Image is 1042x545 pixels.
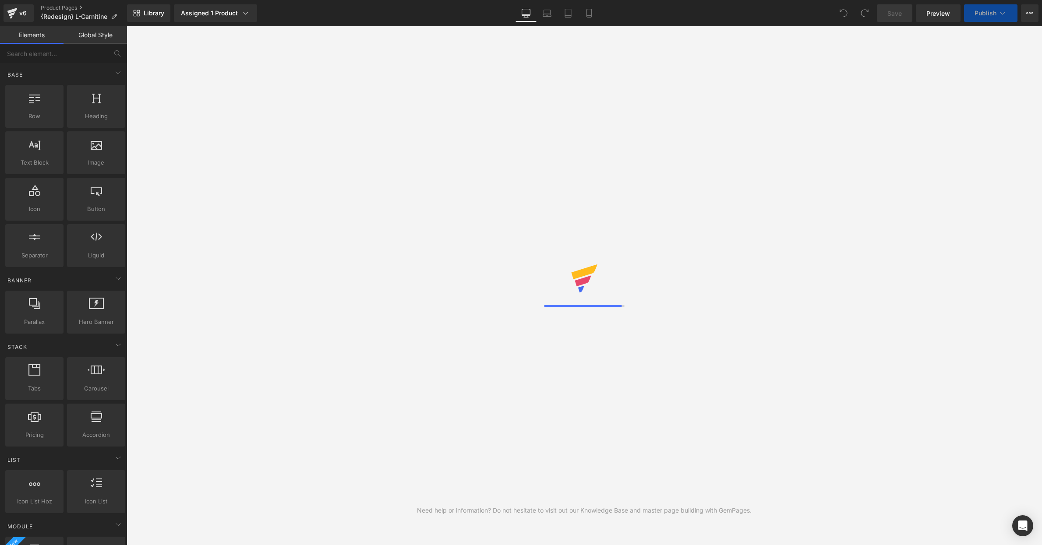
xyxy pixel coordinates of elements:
[70,430,123,440] span: Accordion
[1021,4,1038,22] button: More
[41,4,127,11] a: Product Pages
[835,4,852,22] button: Undo
[70,204,123,214] span: Button
[8,430,61,440] span: Pricing
[8,251,61,260] span: Separator
[7,522,34,531] span: Module
[41,13,107,20] span: {Redesign} L-Carnitine
[926,9,950,18] span: Preview
[181,9,250,18] div: Assigned 1 Product
[7,456,21,464] span: List
[144,9,164,17] span: Library
[916,4,961,22] a: Preview
[4,4,34,22] a: v6
[975,10,996,17] span: Publish
[516,4,537,22] a: Desktop
[70,317,123,327] span: Hero Banner
[8,384,61,393] span: Tabs
[7,276,32,285] span: Banner
[417,506,752,515] div: Need help or information? Do not hesitate to visit out our Knowledge Base and master page buildin...
[1012,515,1033,536] div: Open Intercom Messenger
[8,112,61,121] span: Row
[558,4,579,22] a: Tablet
[70,112,123,121] span: Heading
[70,158,123,167] span: Image
[70,251,123,260] span: Liquid
[856,4,873,22] button: Redo
[887,9,902,18] span: Save
[8,317,61,327] span: Parallax
[70,384,123,393] span: Carousel
[64,26,127,44] a: Global Style
[18,7,28,19] div: v6
[8,204,61,214] span: Icon
[70,497,123,506] span: Icon List
[7,70,24,79] span: Base
[8,497,61,506] span: Icon List Hoz
[579,4,600,22] a: Mobile
[7,343,28,351] span: Stack
[537,4,558,22] a: Laptop
[127,4,170,22] a: New Library
[964,4,1017,22] button: Publish
[8,158,61,167] span: Text Block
